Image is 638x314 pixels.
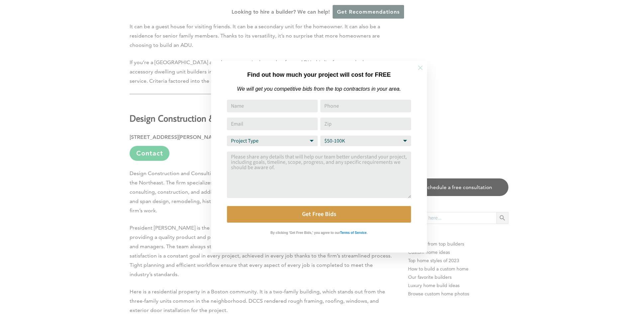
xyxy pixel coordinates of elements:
[247,71,391,78] strong: Find out how much your project will cost for FREE
[340,231,367,235] strong: Terms of Service
[409,56,432,79] button: Close
[320,136,411,146] select: Budget Range
[367,231,368,235] strong: .
[227,206,411,223] button: Get Free Bids
[227,118,318,130] input: Email Address
[270,231,340,235] strong: By clicking 'Get Free Bids,' you agree to our
[227,136,318,146] select: Project Type
[237,86,401,92] em: We will get you competitive bids from the top contractors in your area.
[320,118,411,130] input: Zip
[320,100,411,112] input: Phone
[227,100,318,112] input: Name
[340,229,367,235] a: Terms of Service
[227,152,411,198] textarea: Comment or Message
